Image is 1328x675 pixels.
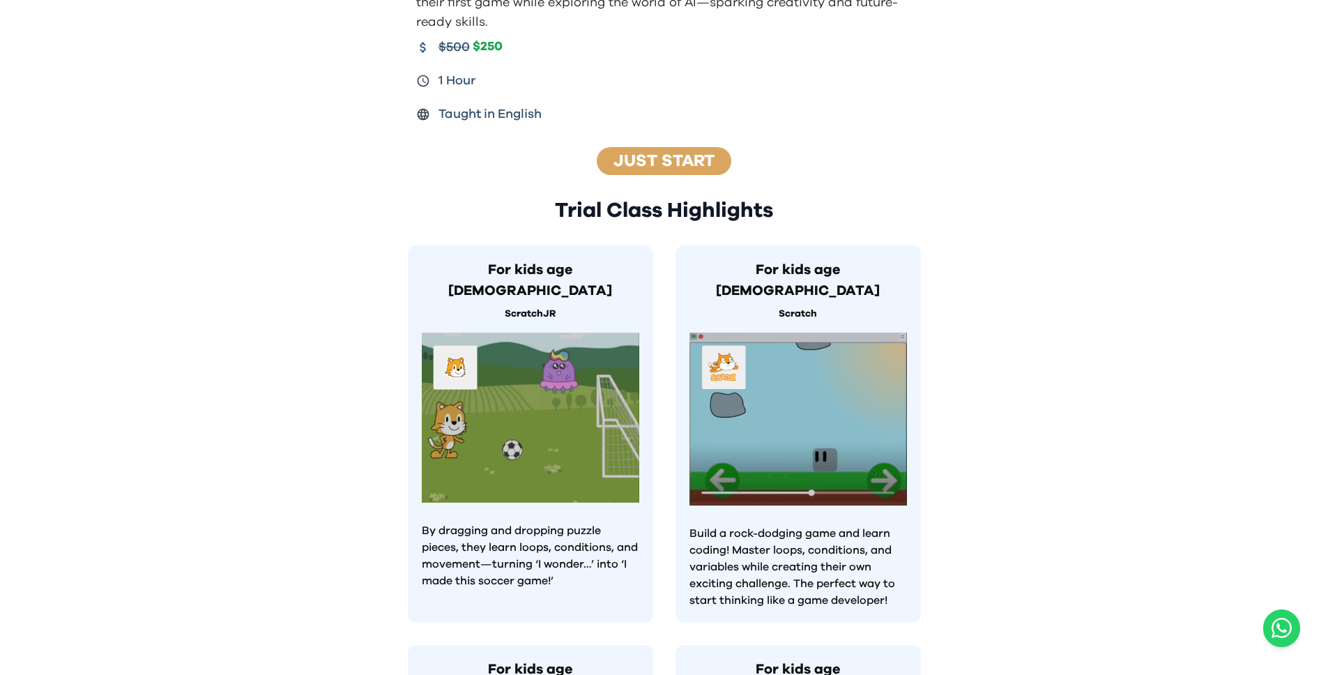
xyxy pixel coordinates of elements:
[438,38,470,57] span: $500
[1263,609,1300,647] button: Open WhatsApp chat
[689,333,907,506] img: Kids learning to code
[593,146,735,176] button: Just Start
[438,105,542,124] span: Taught in English
[422,307,639,321] p: ScratchJR
[408,198,921,223] h2: Trial Class Highlights
[1263,609,1300,647] a: Chat with us on WhatsApp
[422,259,639,301] h3: For kids age [DEMOGRAPHIC_DATA]
[422,333,639,503] img: Kids learning to code
[689,259,907,301] h3: For kids age [DEMOGRAPHIC_DATA]
[689,307,907,321] p: Scratch
[438,71,476,91] span: 1 Hour
[613,153,715,169] a: Just Start
[422,522,639,589] p: By dragging and dropping puzzle pieces, they learn loops, conditions, and movement—turning ‘I won...
[689,525,907,609] p: Build a rock-dodging game and learn coding! Master loops, conditions, and variables while creatin...
[473,39,503,55] span: $250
